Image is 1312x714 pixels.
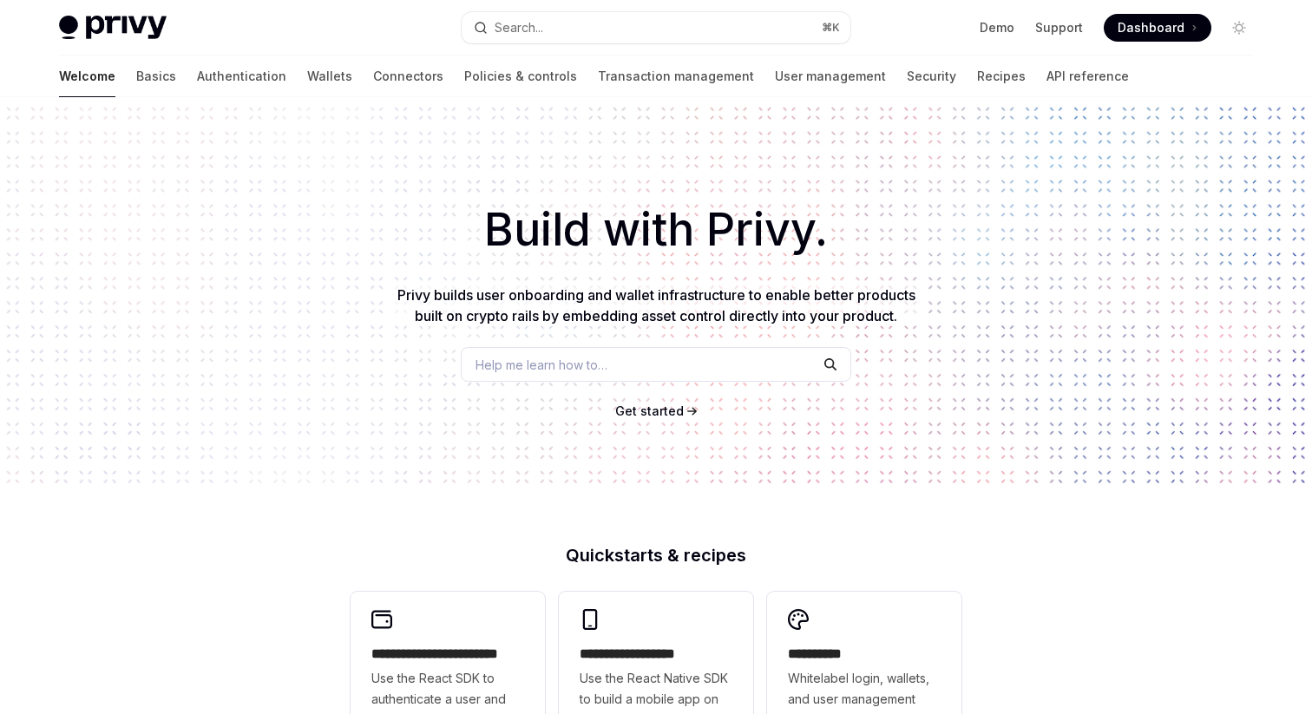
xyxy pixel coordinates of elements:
[1225,14,1253,42] button: Toggle dark mode
[476,356,607,374] span: Help me learn how to…
[907,56,956,97] a: Security
[462,12,850,43] button: Search...⌘K
[495,17,543,38] div: Search...
[59,56,115,97] a: Welcome
[197,56,286,97] a: Authentication
[1035,19,1083,36] a: Support
[464,56,577,97] a: Policies & controls
[1046,56,1129,97] a: API reference
[59,16,167,40] img: light logo
[822,21,840,35] span: ⌘ K
[977,56,1026,97] a: Recipes
[615,403,684,420] a: Get started
[373,56,443,97] a: Connectors
[397,286,915,324] span: Privy builds user onboarding and wallet infrastructure to enable better products built on crypto ...
[598,56,754,97] a: Transaction management
[307,56,352,97] a: Wallets
[980,19,1014,36] a: Demo
[1118,19,1184,36] span: Dashboard
[615,403,684,418] span: Get started
[28,196,1284,264] h1: Build with Privy.
[351,547,961,564] h2: Quickstarts & recipes
[136,56,176,97] a: Basics
[1104,14,1211,42] a: Dashboard
[775,56,886,97] a: User management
